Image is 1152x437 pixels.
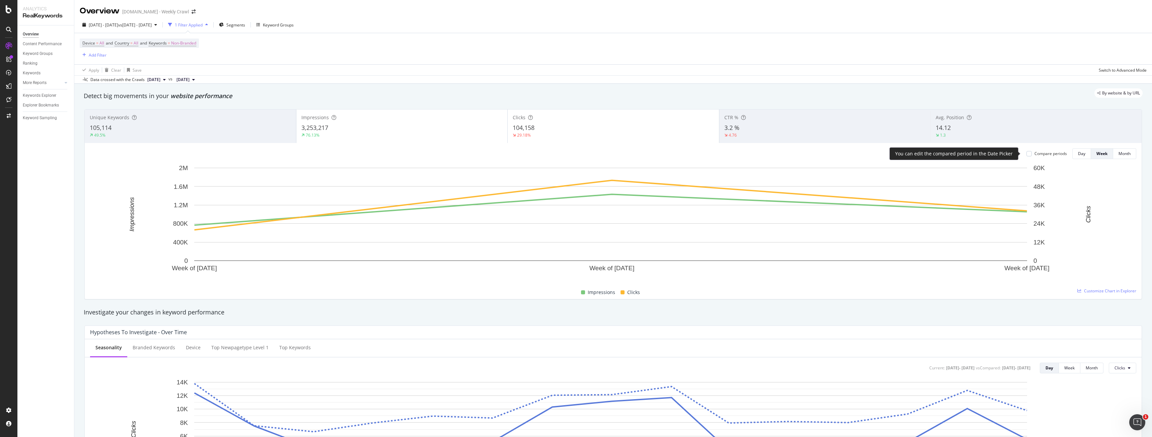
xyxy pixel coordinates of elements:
[1113,148,1136,159] button: Month
[99,39,104,48] span: All
[106,40,113,46] span: and
[23,41,62,48] div: Content Performance
[895,150,1013,157] div: You can edit the compared period in the Date Picker
[80,19,160,30] button: [DATE] - [DATE]vs[DATE] - [DATE]
[517,132,531,138] div: 29.18%
[118,22,152,28] span: vs [DATE] - [DATE]
[23,70,69,77] a: Keywords
[124,65,142,75] button: Save
[186,344,201,351] div: Device
[1046,365,1053,371] div: Day
[80,5,120,17] div: Overview
[23,92,56,99] div: Keywords Explorer
[90,329,187,336] div: Hypotheses to Investigate - Over Time
[1084,288,1136,294] span: Customize Chart in Explorer
[122,8,189,15] div: [DOMAIN_NAME] - Weekly Crawl
[90,114,129,121] span: Unique Keywords
[1004,265,1049,272] text: Week of [DATE]
[23,115,69,122] a: Keyword Sampling
[306,132,319,138] div: 76.13%
[140,40,147,46] span: and
[130,40,133,46] span: =
[23,41,69,48] a: Content Performance
[1096,65,1147,75] button: Switch to Advanced Mode
[90,124,112,132] span: 105,114
[1129,414,1145,430] iframe: Intercom live chat
[1033,164,1045,171] text: 60K
[23,70,41,77] div: Keywords
[627,288,640,296] span: Clicks
[23,60,38,67] div: Ranking
[174,76,198,84] button: [DATE]
[936,124,951,132] span: 14.12
[1040,363,1059,373] button: Day
[171,39,196,48] span: Non-Branded
[1072,148,1091,159] button: Day
[84,308,1143,317] div: Investigate your changes in keyword performance
[513,114,525,121] span: Clicks
[23,79,63,86] a: More Reports
[23,79,47,86] div: More Reports
[301,114,329,121] span: Impressions
[192,9,196,14] div: arrow-right-arrow-left
[1094,88,1143,98] div: legacy label
[89,67,99,73] div: Apply
[23,31,39,38] div: Overview
[82,40,95,46] span: Device
[179,164,188,171] text: 2M
[1033,239,1045,246] text: 12K
[172,265,217,272] text: Week of [DATE]
[80,65,99,75] button: Apply
[211,344,269,351] div: Top newpagetype Level 1
[95,344,122,351] div: Seasonality
[176,379,188,386] text: 14K
[1102,91,1140,95] span: By website & by URL
[1080,363,1103,373] button: Month
[184,257,188,264] text: 0
[226,22,245,28] span: Segments
[23,115,57,122] div: Keyword Sampling
[133,67,142,73] div: Save
[1099,67,1147,73] div: Switch to Advanced Mode
[589,265,634,272] text: Week of [DATE]
[90,77,145,83] div: Data crossed with the Crawls
[1033,257,1037,264] text: 0
[216,19,248,30] button: Segments
[279,344,311,351] div: Top Keywords
[23,50,53,57] div: Keyword Groups
[111,67,121,73] div: Clear
[174,183,188,190] text: 1.6M
[929,365,945,371] div: Current:
[23,60,69,67] a: Ranking
[80,51,106,59] button: Add Filter
[936,114,964,121] span: Avg. Position
[1064,365,1075,371] div: Week
[102,65,121,75] button: Clear
[134,39,138,48] span: All
[1033,220,1045,227] text: 24K
[724,114,738,121] span: CTR %
[115,40,129,46] span: Country
[180,419,188,426] text: 8K
[1002,365,1030,371] div: [DATE] - [DATE]
[133,344,175,351] div: Branded Keywords
[89,52,106,58] div: Add Filter
[176,406,188,413] text: 10K
[176,77,190,83] span: 2024 Oct. 3rd
[165,19,211,30] button: 1 Filter Applied
[513,124,534,132] span: 104,158
[1077,288,1136,294] a: Customize Chart in Explorer
[1096,151,1107,156] div: Week
[23,12,69,20] div: RealKeywords
[1033,183,1045,190] text: 48K
[1059,363,1080,373] button: Week
[1091,148,1113,159] button: Week
[1085,206,1092,223] text: Clicks
[254,19,296,30] button: Keyword Groups
[168,40,170,46] span: =
[1078,151,1085,156] div: Day
[145,76,168,84] button: [DATE]
[173,239,188,246] text: 400K
[1033,202,1045,209] text: 36K
[1109,363,1136,373] button: Clicks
